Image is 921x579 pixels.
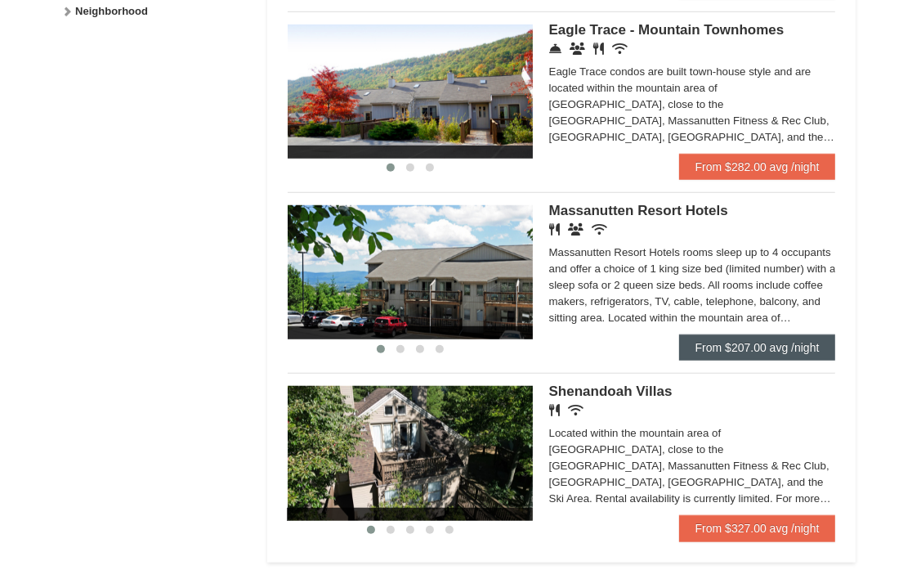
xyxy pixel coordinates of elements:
i: Restaurant [549,404,560,416]
div: Located within the mountain area of [GEOGRAPHIC_DATA], close to the [GEOGRAPHIC_DATA], Massanutte... [549,425,836,507]
i: Restaurant [593,43,604,55]
div: Eagle Trace condos are built town-house style and are located within the mountain area of [GEOGRA... [549,64,836,146]
span: Shenandoah Villas [549,384,673,399]
span: Eagle Trace - Mountain Townhomes [549,22,785,38]
i: Concierge Desk [549,43,561,55]
i: Wireless Internet (free) [568,404,583,416]
div: Massanutten Resort Hotels rooms sleep up to 4 occupants and offer a choice of 1 king size bed (li... [549,245,836,326]
i: Wireless Internet (free) [612,43,628,55]
a: From $327.00 avg /night [679,515,836,541]
i: Conference Facilities [570,43,585,55]
a: From $282.00 avg /night [679,154,836,180]
i: Banquet Facilities [568,223,583,236]
span: Massanutten Resort Hotels [549,203,728,218]
i: Restaurant [549,223,560,236]
strong: Neighborhood [75,5,148,17]
a: From $207.00 avg /night [679,334,836,361]
i: Wireless Internet (free) [592,223,607,236]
